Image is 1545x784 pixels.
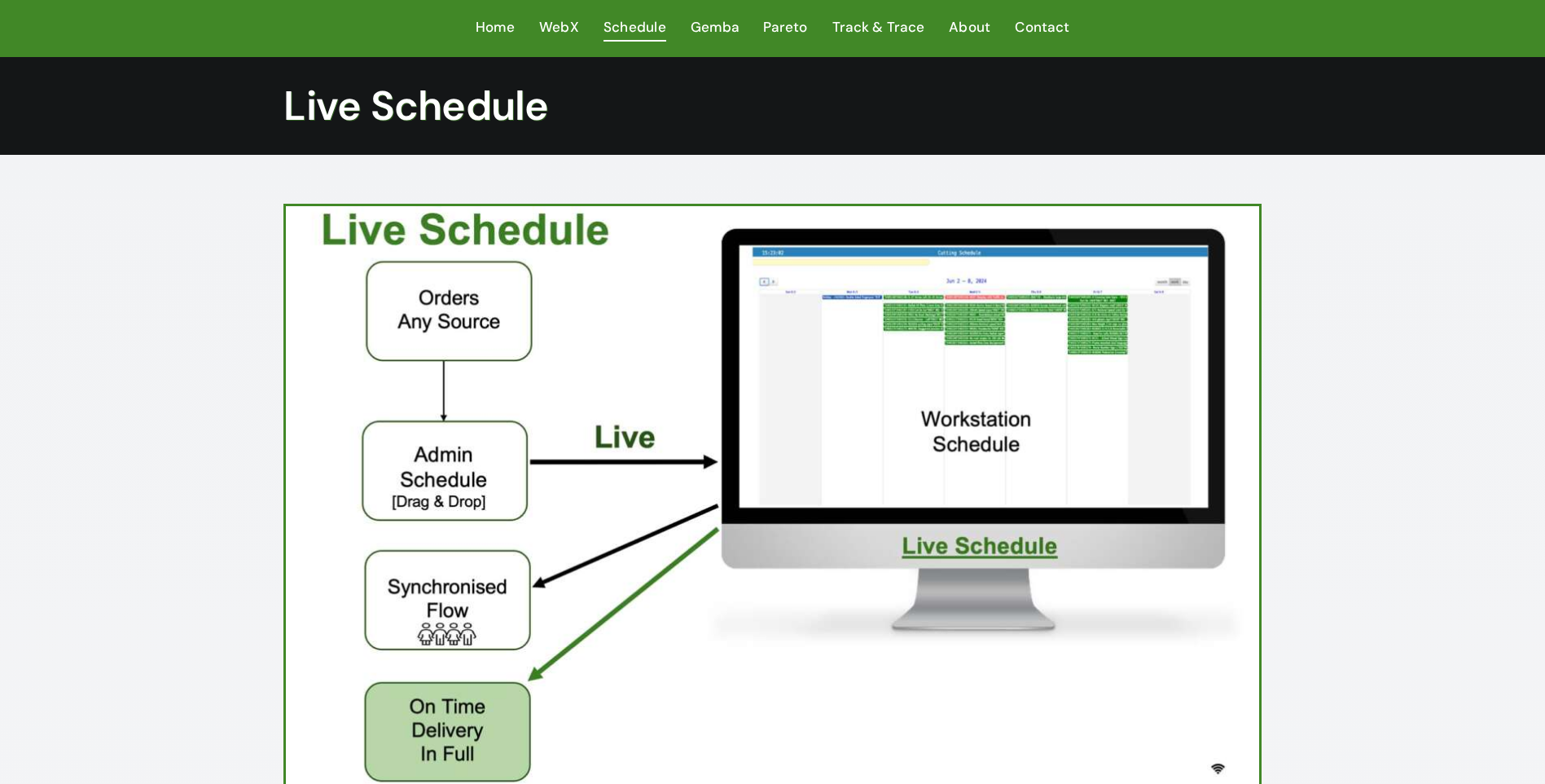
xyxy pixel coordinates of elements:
[763,15,808,41] a: Pareto
[763,15,808,39] span: Pareto
[832,15,924,39] span: Track & Trace
[949,15,990,41] a: About
[539,15,579,41] a: WebX
[949,15,990,39] span: About
[691,15,739,41] a: Gemba
[1015,15,1069,39] span: Contact
[283,81,1261,130] h1: Live Schedule
[1015,15,1069,41] a: Contact
[832,15,924,41] a: Track & Trace
[539,15,579,39] span: WebX
[476,15,515,41] a: Home
[691,15,739,39] span: Gemba
[604,15,666,39] span: Schedule
[604,15,666,41] a: Schedule
[476,15,515,39] span: Home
